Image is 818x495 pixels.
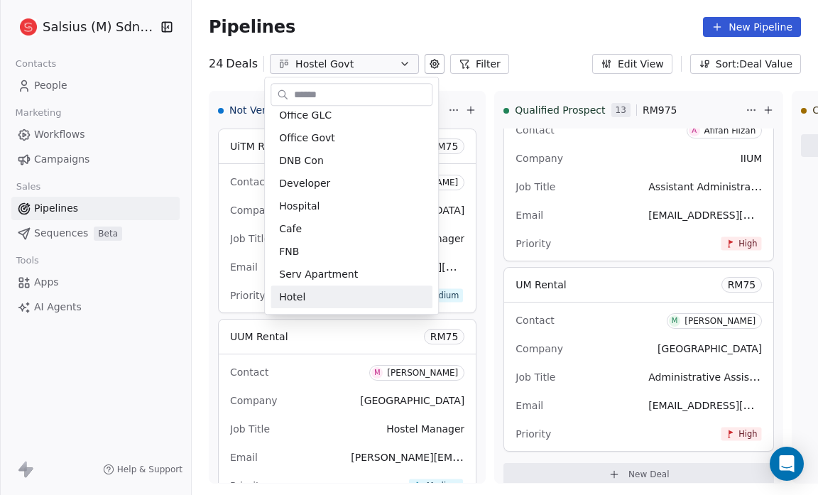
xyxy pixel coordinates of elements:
[279,131,335,146] span: Office Govt
[279,199,320,214] span: Hospital
[279,176,330,191] span: Developer
[279,267,358,282] span: Serv Apartment
[279,222,302,236] span: Cafe
[279,244,299,259] span: FNB
[279,290,305,305] span: Hotel
[279,153,324,168] span: DNB Con
[279,108,332,123] span: Office GLC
